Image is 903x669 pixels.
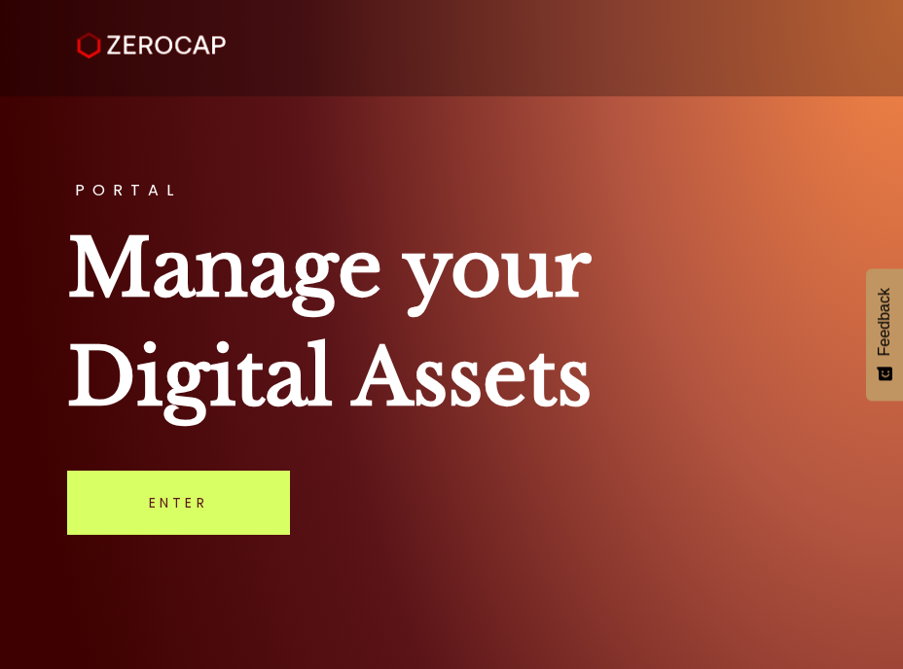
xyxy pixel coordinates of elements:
span: Feedback [876,288,893,356]
a: Enter [67,471,290,535]
img: ZeroCap [77,32,226,59]
button: Feedback - Show survey [866,268,903,401]
h3: PORTAL [67,183,836,198]
h1: Manage your Digital Assets [67,214,836,432]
